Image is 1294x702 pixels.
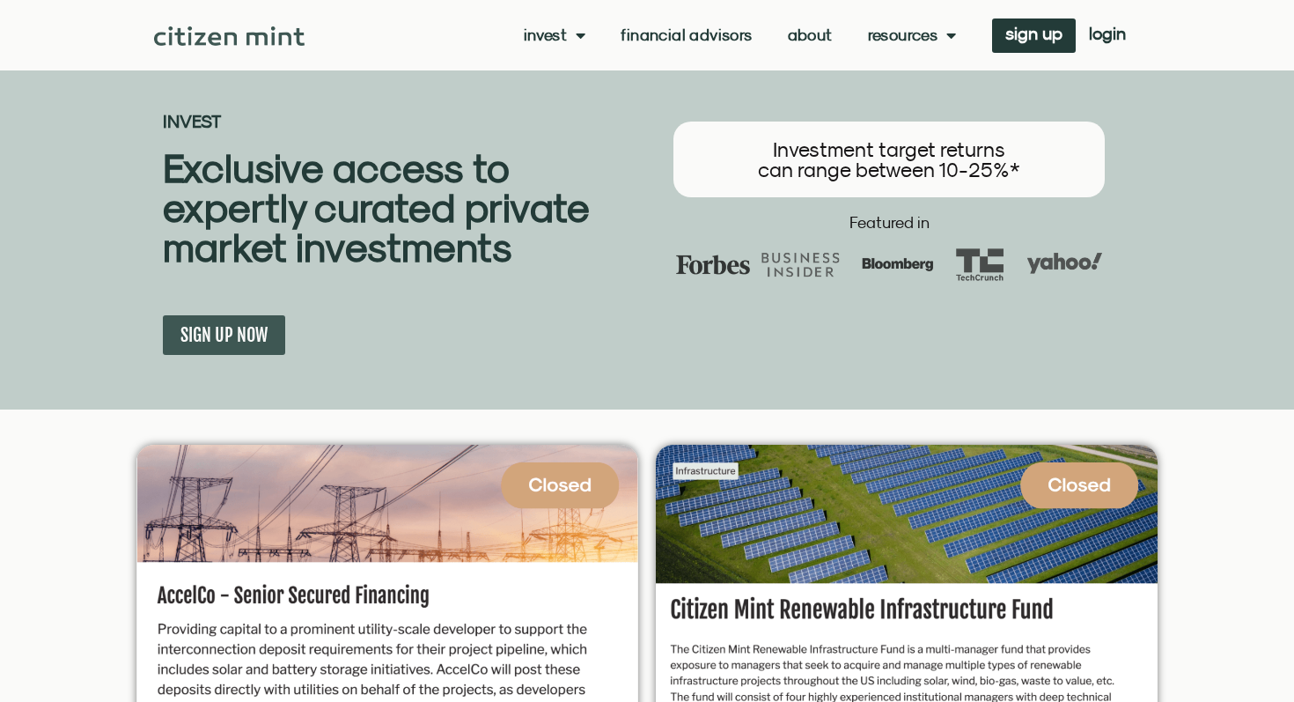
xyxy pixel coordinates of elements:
[868,26,957,44] a: Resources
[992,18,1076,53] a: sign up
[656,215,1122,231] h2: Featured in
[524,26,957,44] nav: Menu
[524,26,586,44] a: Invest
[788,26,833,44] a: About
[154,26,305,46] img: Citizen Mint
[1005,27,1062,40] span: sign up
[691,139,1087,180] h3: Investment target returns can range between 10-25%*
[163,144,589,270] b: Exclusive access to expertly curated private market investments
[180,324,268,346] span: SIGN UP NOW
[163,113,647,130] h2: INVEST
[621,26,752,44] a: Financial Advisors
[1089,27,1126,40] span: login
[1076,18,1139,53] a: login
[163,315,285,355] a: SIGN UP NOW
